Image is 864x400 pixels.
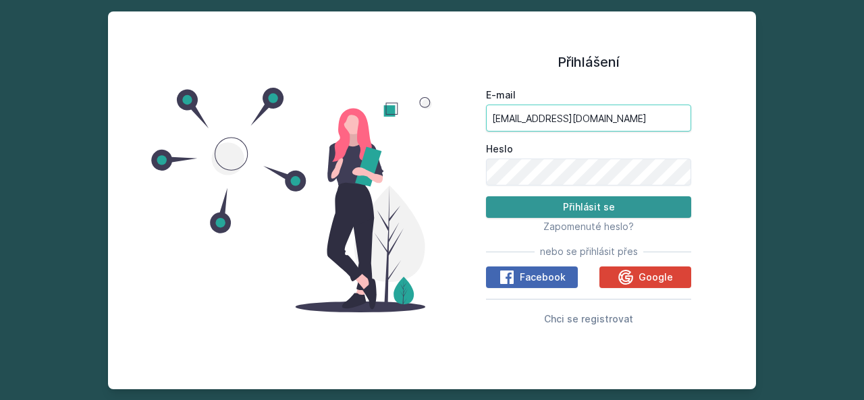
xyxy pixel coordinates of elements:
[520,270,566,284] span: Facebook
[544,313,633,324] span: Chci se registrovat
[540,245,638,258] span: nebo se přihlásit přes
[486,142,691,156] label: Heslo
[599,266,691,288] button: Google
[486,196,691,218] button: Přihlásit se
[544,310,633,326] button: Chci se registrovat
[543,221,634,232] span: Zapomenuté heslo?
[486,52,691,72] h1: Přihlášení
[486,88,691,102] label: E-mail
[486,266,578,288] button: Facebook
[486,105,691,132] input: Tvoje e-mailová adresa
[639,270,673,284] span: Google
